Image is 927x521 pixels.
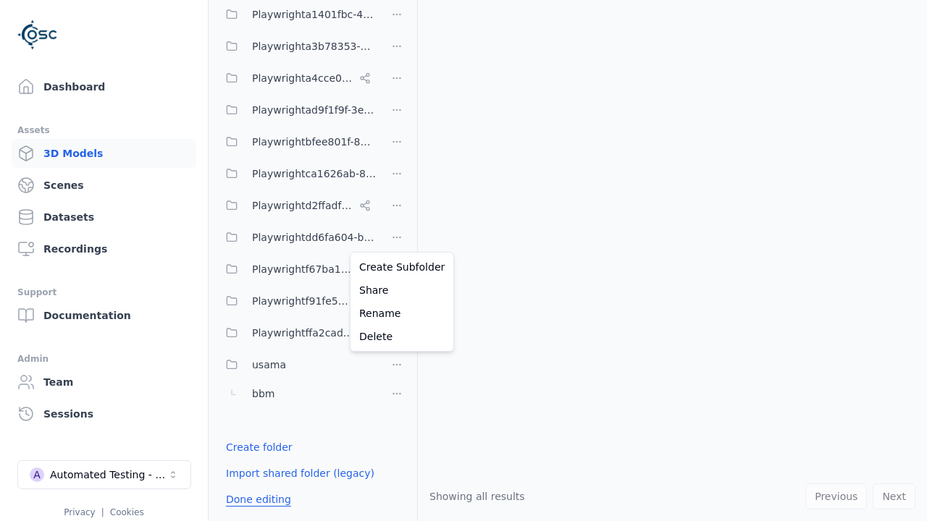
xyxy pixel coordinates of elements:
[353,255,450,279] a: Create Subfolder
[353,325,450,348] a: Delete
[353,279,450,302] a: Share
[353,302,450,325] a: Rename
